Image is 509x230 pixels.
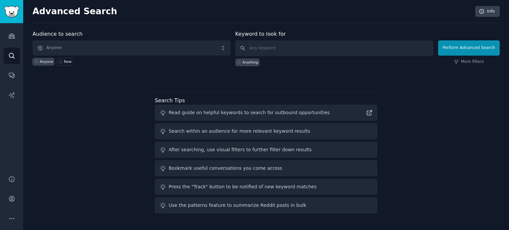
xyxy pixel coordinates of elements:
[438,40,500,56] button: Perform Advanced Search
[454,59,484,65] a: More filters
[235,31,286,37] label: Keyword to look for
[235,40,433,56] input: Any keyword
[4,6,19,18] img: GummySearch logo
[169,128,310,135] div: Search within an audience for more relevant keyword results
[155,97,185,104] label: Search Tips
[169,202,306,209] div: Use the patterns feature to summarize Reddit posts in bulk
[169,146,311,153] div: After searching, use visual filters to further filter down results
[57,58,73,66] a: New
[32,40,231,56] button: Anyone
[32,6,472,17] h2: Advanced Search
[475,6,500,17] a: Info
[64,59,72,64] div: New
[40,59,53,64] div: Anyone
[169,109,330,116] div: Read guide on helpful keywords to search for outbound opportunities
[243,60,258,65] div: Anything
[169,165,282,172] div: Bookmark useful conversations you come across
[169,183,316,190] div: Press the "Track" button to be notified of new keyword matches
[32,31,83,37] label: Audience to search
